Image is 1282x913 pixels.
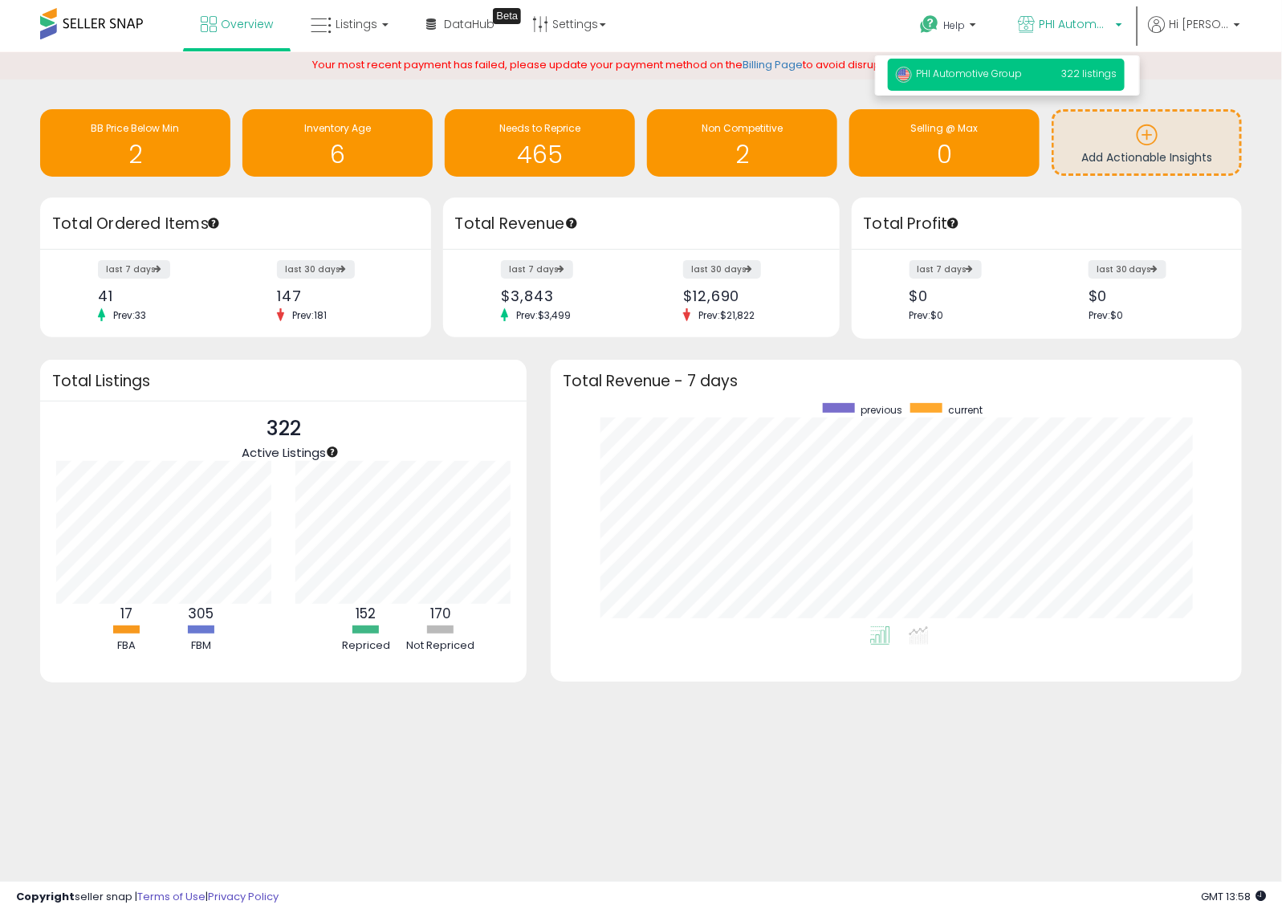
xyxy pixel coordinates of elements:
[313,57,970,72] span: Your most recent payment has failed, please update your payment method on the to avoid disruption...
[857,141,1032,168] h1: 0
[896,67,1022,80] span: PHI Automotive Group
[563,375,1230,387] h3: Total Revenue - 7 days
[444,16,494,32] span: DataHub
[445,109,635,177] a: Needs to Reprice 465
[277,260,355,279] label: last 30 days
[52,213,419,235] h3: Total Ordered Items
[1081,149,1212,165] span: Add Actionable Insights
[683,287,811,304] div: $12,690
[325,445,340,459] div: Tooltip anchor
[493,8,521,24] div: Tooltip anchor
[910,308,944,322] span: Prev: $0
[948,403,983,417] span: current
[430,604,451,623] b: 170
[40,109,230,177] a: BB Price Below Min 2
[743,57,804,72] a: Billing Page
[242,109,433,177] a: Inventory Age 6
[91,638,163,654] div: FBA
[1169,16,1229,32] span: Hi [PERSON_NAME]
[98,287,223,304] div: 41
[911,121,979,135] span: Selling @ Max
[453,141,627,168] h1: 465
[508,308,579,322] span: Prev: $3,499
[1061,67,1117,80] span: 322 listings
[1089,308,1123,322] span: Prev: $0
[647,109,837,177] a: Non Competitive 2
[98,260,170,279] label: last 7 days
[910,287,1035,304] div: $0
[849,109,1040,177] a: Selling @ Max 0
[105,308,154,322] span: Prev: 33
[52,375,515,387] h3: Total Listings
[1039,16,1111,32] span: PHI Automotive Group
[242,414,326,444] p: 322
[864,213,1231,235] h3: Total Profit
[405,638,477,654] div: Not Repriced
[919,14,939,35] i: Get Help
[206,216,221,230] div: Tooltip anchor
[501,287,629,304] div: $3,843
[356,604,376,623] b: 152
[242,444,326,461] span: Active Listings
[1148,16,1240,52] a: Hi [PERSON_NAME]
[943,18,965,32] span: Help
[683,260,761,279] label: last 30 days
[277,287,402,304] div: 147
[1089,260,1166,279] label: last 30 days
[1089,287,1214,304] div: $0
[907,2,992,52] a: Help
[1054,112,1239,173] a: Add Actionable Insights
[655,141,829,168] h1: 2
[564,216,579,230] div: Tooltip anchor
[861,403,902,417] span: previous
[48,141,222,168] h1: 2
[284,308,335,322] span: Prev: 181
[702,121,783,135] span: Non Competitive
[221,16,273,32] span: Overview
[304,121,371,135] span: Inventory Age
[165,638,238,654] div: FBM
[501,260,573,279] label: last 7 days
[120,604,132,623] b: 17
[189,604,214,623] b: 305
[910,260,982,279] label: last 7 days
[946,216,960,230] div: Tooltip anchor
[250,141,425,168] h1: 6
[455,213,828,235] h3: Total Revenue
[896,67,912,83] img: usa.png
[499,121,580,135] span: Needs to Reprice
[330,638,402,654] div: Repriced
[92,121,180,135] span: BB Price Below Min
[690,308,763,322] span: Prev: $21,822
[336,16,377,32] span: Listings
